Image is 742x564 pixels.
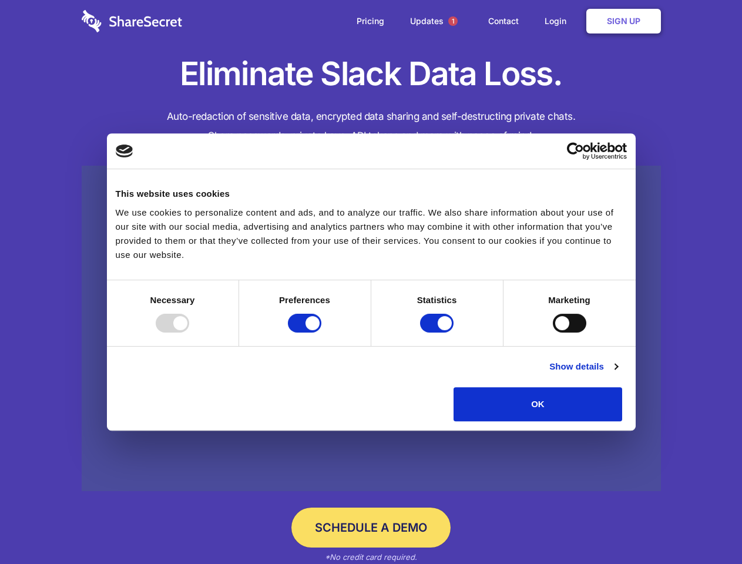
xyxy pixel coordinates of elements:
div: This website uses cookies [116,187,627,201]
strong: Preferences [279,295,330,305]
strong: Statistics [417,295,457,305]
img: logo-wordmark-white-trans-d4663122ce5f474addd5e946df7df03e33cb6a1c49d2221995e7729f52c070b2.svg [82,10,182,32]
a: Pricing [345,3,396,39]
div: We use cookies to personalize content and ads, and to analyze our traffic. We also share informat... [116,206,627,262]
h4: Auto-redaction of sensitive data, encrypted data sharing and self-destructing private chats. Shar... [82,107,661,146]
a: Show details [549,360,617,374]
a: Schedule a Demo [291,508,451,548]
a: Sign Up [586,9,661,33]
a: Usercentrics Cookiebot - opens in a new window [524,142,627,160]
strong: Necessary [150,295,195,305]
a: Contact [476,3,531,39]
span: 1 [448,16,458,26]
strong: Marketing [548,295,590,305]
button: OK [454,387,622,421]
h1: Eliminate Slack Data Loss. [82,53,661,95]
a: Login [533,3,584,39]
img: logo [116,145,133,157]
em: *No credit card required. [325,552,417,562]
a: Wistia video thumbnail [82,166,661,492]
